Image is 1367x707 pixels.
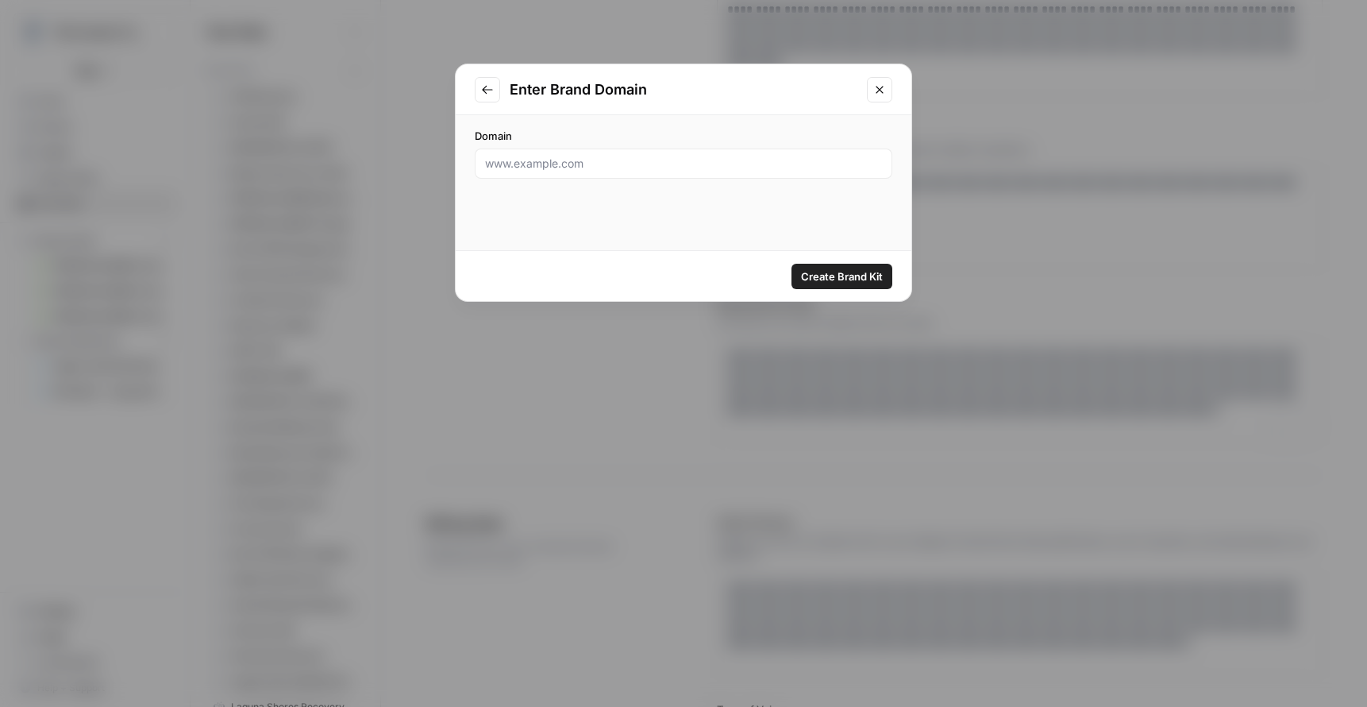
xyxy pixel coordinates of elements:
[801,269,883,284] span: Create Brand Kit
[510,79,857,101] h2: Enter Brand Domain
[791,264,892,289] button: Create Brand Kit
[485,156,882,172] input: www.example.com
[475,77,500,102] button: Go to previous step
[867,77,892,102] button: Close modal
[475,128,892,144] label: Domain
